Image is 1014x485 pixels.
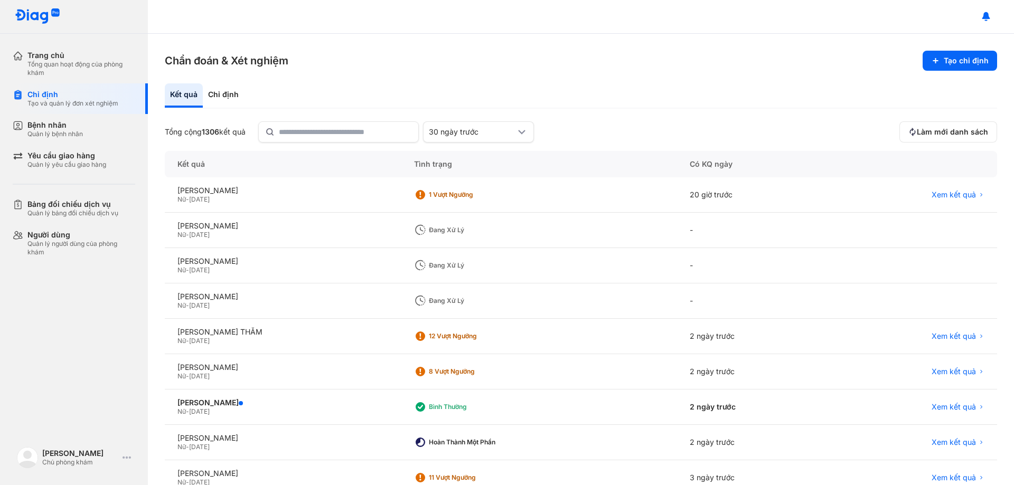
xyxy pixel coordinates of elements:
div: [PERSON_NAME] [177,398,389,407]
div: - [677,213,830,248]
span: [DATE] [189,301,210,309]
div: Đang xử lý [429,226,513,234]
span: Nữ [177,231,186,239]
div: Yêu cầu giao hàng [27,151,106,160]
div: 2 ngày trước [677,389,830,425]
div: Tổng quan hoạt động của phòng khám [27,60,135,77]
div: Quản lý yêu cầu giao hàng [27,160,106,169]
span: [DATE] [189,372,210,380]
div: 20 giờ trước [677,177,830,213]
div: [PERSON_NAME] [177,363,389,372]
div: Bảng đối chiếu dịch vụ [27,199,118,209]
div: Trang chủ [27,51,135,60]
span: Nữ [177,407,186,415]
div: Người dùng [27,230,135,240]
span: [DATE] [189,266,210,274]
div: [PERSON_NAME] [177,433,389,443]
span: - [186,301,189,309]
span: - [186,266,189,274]
span: - [186,195,189,203]
span: Nữ [177,372,186,380]
div: Kết quả [165,151,401,177]
span: Nữ [177,337,186,345]
div: [PERSON_NAME] [177,186,389,195]
h3: Chẩn đoán & Xét nghiệm [165,53,288,68]
span: Xem kết quả [932,331,976,341]
span: 1306 [202,127,219,136]
div: 2 ngày trước [677,319,830,354]
span: [DATE] [189,443,210,451]
div: [PERSON_NAME] [177,256,389,266]
div: [PERSON_NAME] THẮM [177,327,389,337]
span: [DATE] [189,337,210,345]
div: 8 Vượt ngưỡng [429,367,513,376]
span: Xem kết quả [932,438,976,447]
div: Quản lý bệnh nhân [27,130,83,138]
div: Chỉ định [203,83,244,108]
div: Chỉ định [27,90,118,99]
span: Xem kết quả [932,473,976,482]
span: [DATE] [189,231,210,239]
div: Tổng cộng kết quả [165,127,246,137]
span: - [186,337,189,345]
div: Tình trạng [401,151,677,177]
div: Tạo và quản lý đơn xét nghiệm [27,99,118,108]
span: [DATE] [189,195,210,203]
div: 30 ngày trước [429,127,515,137]
div: Hoàn thành một phần [429,438,513,446]
div: 11 Vượt ngưỡng [429,473,513,482]
span: Nữ [177,443,186,451]
img: logo [17,447,38,468]
span: - [186,231,189,239]
div: - [677,248,830,283]
div: Có KQ ngày [677,151,830,177]
span: Nữ [177,266,186,274]
div: - [677,283,830,319]
div: 1 Vượt ngưỡng [429,191,513,199]
span: [DATE] [189,407,210,415]
div: Đang xử lý [429,297,513,305]
span: - [186,407,189,415]
div: Kết quả [165,83,203,108]
span: - [186,372,189,380]
div: [PERSON_NAME] [42,449,118,458]
button: Làm mới danh sách [899,121,997,142]
div: 2 ngày trước [677,425,830,460]
span: Làm mới danh sách [917,127,988,137]
span: Xem kết quả [932,367,976,376]
div: [PERSON_NAME] [177,292,389,301]
div: Bệnh nhân [27,120,83,130]
div: Quản lý bảng đối chiếu dịch vụ [27,209,118,217]
span: Nữ [177,301,186,309]
span: Xem kết quả [932,402,976,412]
span: Nữ [177,195,186,203]
span: - [186,443,189,451]
div: Chủ phòng khám [42,458,118,467]
img: logo [15,8,60,25]
div: Bình thường [429,403,513,411]
div: [PERSON_NAME] [177,221,389,231]
div: 12 Vượt ngưỡng [429,332,513,340]
button: Tạo chỉ định [923,51,997,71]
div: 2 ngày trước [677,354,830,389]
div: [PERSON_NAME] [177,469,389,478]
span: Xem kết quả [932,190,976,199]
div: Đang xử lý [429,261,513,270]
div: Quản lý người dùng của phòng khám [27,240,135,256]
